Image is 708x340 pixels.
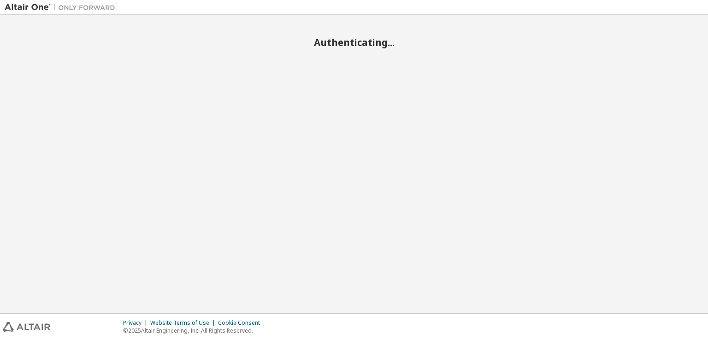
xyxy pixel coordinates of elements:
div: Cookie Consent [218,319,265,327]
h2: Authenticating... [5,36,703,48]
img: Altair One [5,3,120,12]
div: Privacy [123,319,150,327]
img: altair_logo.svg [3,322,50,332]
div: Website Terms of Use [150,319,218,327]
p: © 2025 Altair Engineering, Inc. All Rights Reserved. [123,327,265,334]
